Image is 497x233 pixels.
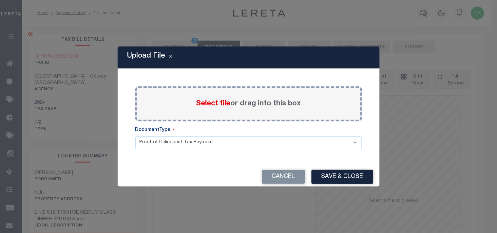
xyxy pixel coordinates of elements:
[127,52,165,60] h5: Upload File
[196,99,301,109] label: or drag into this box
[135,127,175,134] label: DocumentType
[196,100,231,107] span: Select file
[165,54,177,62] button: Close
[262,170,305,184] button: Cancel
[312,170,373,184] button: Save & Close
